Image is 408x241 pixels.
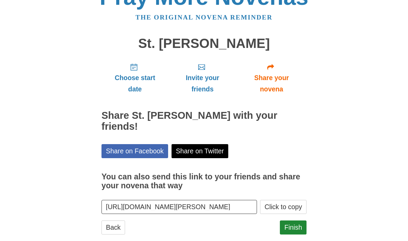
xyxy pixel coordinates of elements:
[260,200,307,214] button: Click to copy
[101,110,307,132] h2: Share St. [PERSON_NAME] with your friends!
[136,14,273,21] a: The original novena reminder
[101,173,307,190] h3: You can also send this link to your friends and share your novena that way
[236,58,307,98] a: Share your novena
[172,144,229,158] a: Share on Twitter
[108,72,162,95] span: Choose start date
[101,144,168,158] a: Share on Facebook
[168,58,236,98] a: Invite your friends
[175,72,230,95] span: Invite your friends
[101,58,168,98] a: Choose start date
[101,36,307,51] h1: St. [PERSON_NAME]
[101,220,125,234] a: Back
[280,220,307,234] a: Finish
[243,72,300,95] span: Share your novena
